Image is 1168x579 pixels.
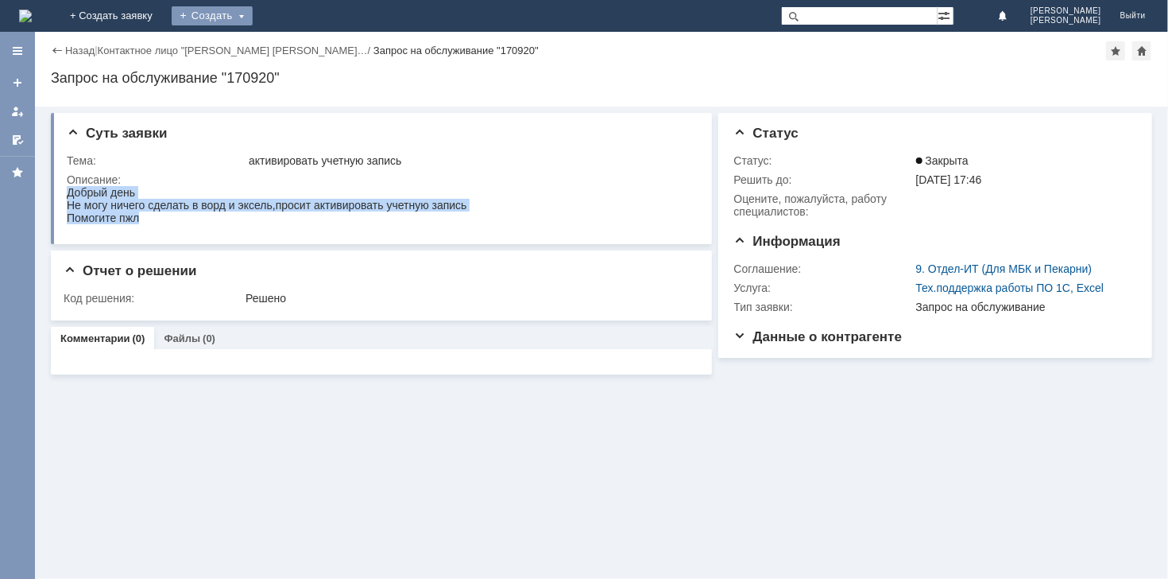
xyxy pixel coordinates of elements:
div: Запрос на обслуживание "170920" [373,45,539,56]
div: Соглашение: [734,262,913,275]
div: (0) [133,332,145,344]
div: Oцените, пожалуйста, работу специалистов: [734,192,913,218]
div: Запрос на обслуживание [916,301,1129,313]
a: Назад [65,45,95,56]
div: (0) [203,332,215,344]
img: logo [19,10,32,22]
a: 9. Отдел-ИТ (Для МБК и Пекарни) [916,262,1093,275]
div: | [95,44,97,56]
span: [DATE] 17:46 [916,173,982,186]
span: Информация [734,234,841,249]
div: активировать учетную запись [249,154,690,167]
a: Перейти на домашнюю страницу [19,10,32,22]
div: Запрос на обслуживание "170920" [51,70,1152,86]
a: Файлы [164,332,200,344]
div: / [98,45,373,56]
div: Тип заявки: [734,301,913,313]
span: Суть заявки [67,126,167,141]
a: Мои заявки [5,99,30,124]
div: Описание: [67,173,693,186]
a: Комментарии [60,332,130,344]
div: Решено [246,292,690,305]
div: Тема: [67,154,246,167]
a: Создать заявку [5,70,30,95]
div: Услуга: [734,282,913,294]
div: Создать [172,6,253,25]
span: [PERSON_NAME] [1031,6,1101,16]
div: Решить до: [734,173,913,186]
a: Мои согласования [5,127,30,153]
div: Статус: [734,154,913,167]
span: [PERSON_NAME] [1031,16,1101,25]
span: Закрыта [916,154,969,167]
a: Контактное лицо "[PERSON_NAME] [PERSON_NAME]… [98,45,368,56]
div: Добавить в избранное [1106,41,1125,60]
span: Расширенный поиск [938,7,953,22]
div: Сделать домашней страницей [1132,41,1151,60]
span: Данные о контрагенте [734,329,903,344]
a: Тех.поддержка работы ПО 1С, Excel [916,282,1104,294]
div: Код решения: [64,292,242,305]
span: Статус [734,126,799,141]
span: Отчет о решении [64,263,196,278]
